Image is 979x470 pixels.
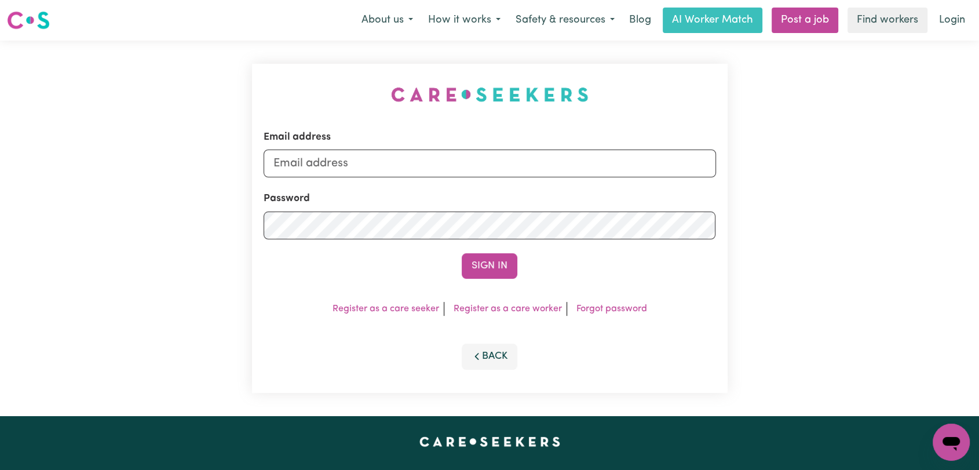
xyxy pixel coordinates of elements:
button: About us [354,8,421,32]
label: Password [264,191,310,206]
button: Sign In [462,253,517,279]
a: AI Worker Match [663,8,762,33]
img: Careseekers logo [7,10,50,31]
a: Post a job [772,8,838,33]
button: Safety & resources [508,8,622,32]
input: Email address [264,150,716,177]
a: Forgot password [576,304,647,314]
a: Careseekers home page [419,437,560,446]
label: Email address [264,130,331,145]
button: How it works [421,8,508,32]
a: Careseekers logo [7,7,50,34]
a: Register as a care worker [454,304,562,314]
a: Login [932,8,972,33]
button: Back [462,344,517,369]
iframe: Button to launch messaging window [933,424,970,461]
a: Blog [622,8,658,33]
a: Find workers [848,8,927,33]
a: Register as a care seeker [333,304,439,314]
